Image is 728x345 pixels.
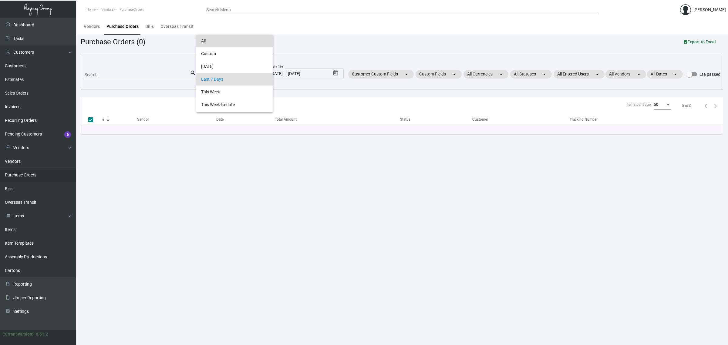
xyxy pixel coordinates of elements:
[36,331,48,337] div: 0.51.2
[2,331,33,337] div: Current version:
[201,60,268,73] span: [DATE]
[201,85,268,98] span: This Week
[201,111,268,124] span: This Month
[201,35,268,47] span: All
[201,47,268,60] span: Custom
[201,73,268,85] span: Last 7 Days
[201,98,268,111] span: This Week-to-date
